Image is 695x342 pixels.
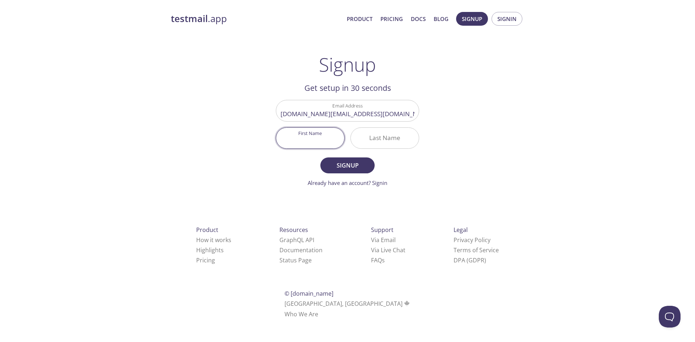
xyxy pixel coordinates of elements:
[285,290,333,297] span: © [DOMAIN_NAME]
[279,226,308,234] span: Resources
[371,246,405,254] a: Via Live Chat
[196,246,224,254] a: Highlights
[285,310,318,318] a: Who We Are
[380,14,403,24] a: Pricing
[276,82,419,94] h2: Get setup in 30 seconds
[492,12,522,26] button: Signin
[279,256,312,264] a: Status Page
[454,226,468,234] span: Legal
[371,256,385,264] a: FAQ
[196,236,231,244] a: How it works
[279,236,314,244] a: GraphQL API
[382,256,385,264] span: s
[279,246,323,254] a: Documentation
[411,14,426,24] a: Docs
[347,14,372,24] a: Product
[171,12,208,25] strong: testmail
[659,306,681,328] iframe: Help Scout Beacon - Open
[319,54,376,75] h1: Signup
[371,226,393,234] span: Support
[371,236,396,244] a: Via Email
[320,157,375,173] button: Signup
[454,236,490,244] a: Privacy Policy
[196,256,215,264] a: Pricing
[171,13,341,25] a: testmail.app
[497,14,517,24] span: Signin
[456,12,488,26] button: Signup
[454,256,486,264] a: DPA (GDPR)
[462,14,482,24] span: Signup
[308,179,387,186] a: Already have an account? Signin
[434,14,448,24] a: Blog
[285,300,411,308] span: [GEOGRAPHIC_DATA], [GEOGRAPHIC_DATA]
[196,226,218,234] span: Product
[454,246,499,254] a: Terms of Service
[328,160,367,170] span: Signup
